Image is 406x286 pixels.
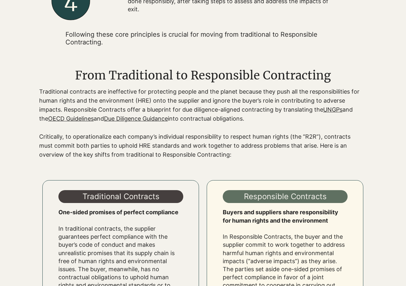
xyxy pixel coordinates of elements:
[58,209,178,216] span: One-sided promises of perfect compliance
[223,191,348,202] h3: Responsible Contracts
[104,115,168,122] a: Due Diligence Guidance
[39,132,360,159] p: Critically, to operationalize each company’s individual responsibility to respect human rights (t...
[65,31,333,46] p: ​Following these core principles is crucial for moving from traditional to Responsible Contracting.
[75,68,331,83] span: From Traditional to Responsible Contracting
[58,191,184,202] h3: Traditional Contracts
[39,87,360,123] p: Traditional contracts are ineffective for protecting people and the planet because they push all ...
[223,209,338,224] span: Buyers and suppliers share responsibility for human rights and the environment
[48,115,94,122] a: OECD Guidelines
[323,106,342,113] a: UNGPs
